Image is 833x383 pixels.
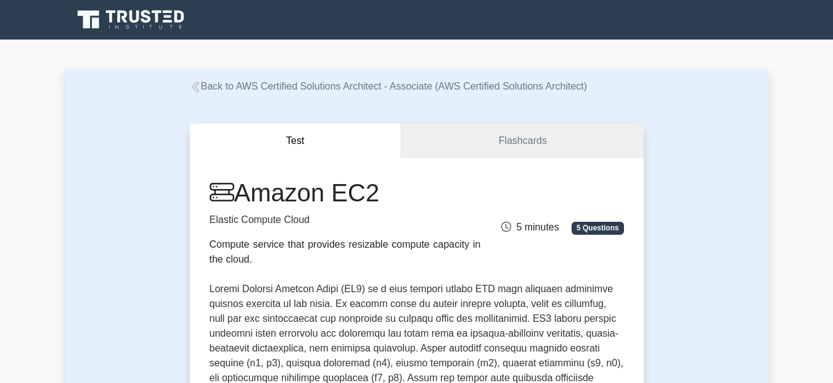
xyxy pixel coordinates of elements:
[501,222,559,232] span: 5 minutes
[572,222,623,234] span: 5 Questions
[210,213,481,227] p: Elastic Compute Cloud
[190,124,402,159] button: Test
[210,237,481,267] div: Compute service that provides resizable compute capacity in the cloud.
[190,81,588,91] a: Back to AWS Certified Solutions Architect - Associate (AWS Certified Solutions Architect)
[401,124,643,159] a: Flashcards
[210,178,481,208] h1: Amazon EC2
